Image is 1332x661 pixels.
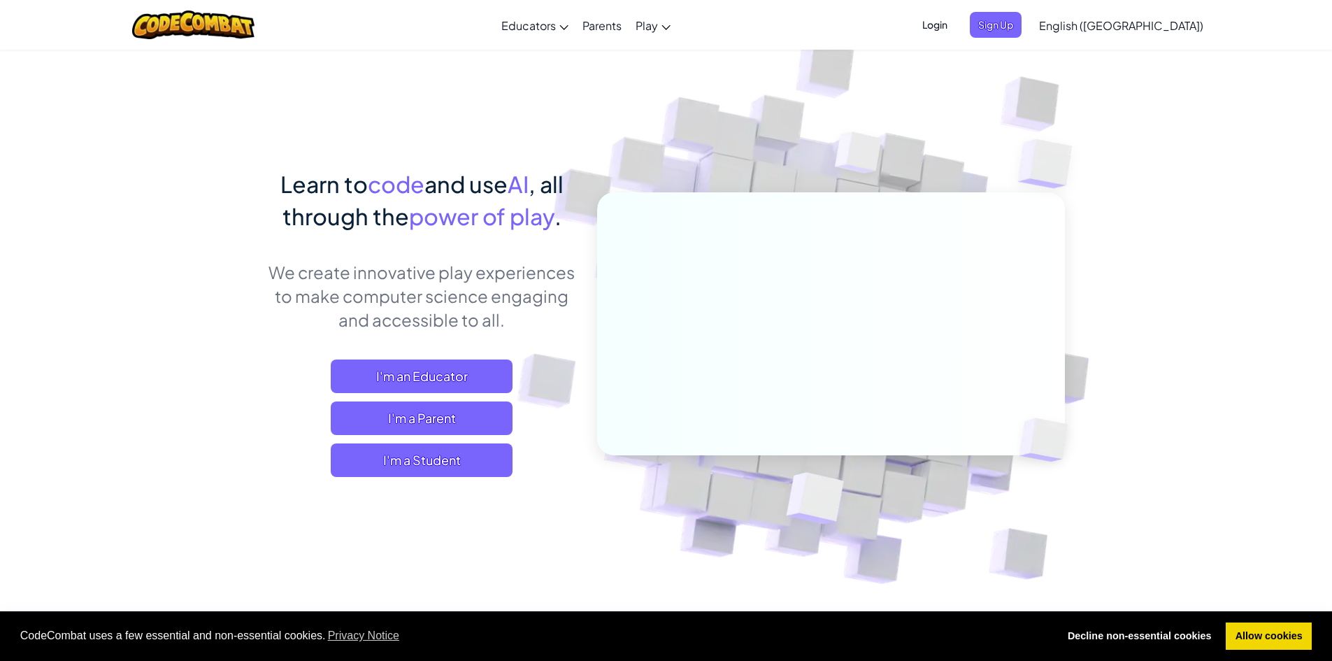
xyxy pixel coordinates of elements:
a: Educators [494,6,575,44]
a: deny cookies [1058,623,1221,651]
span: Educators [501,18,556,33]
a: Parents [575,6,629,44]
img: CodeCombat logo [132,10,255,39]
span: and use [424,170,508,198]
a: learn more about cookies [326,625,402,646]
span: AI [508,170,529,198]
button: Login [914,12,956,38]
p: We create innovative play experiences to make computer science engaging and accessible to all. [268,260,576,332]
a: allow cookies [1226,623,1312,651]
a: Play [629,6,678,44]
span: code [368,170,424,198]
a: I'm an Educator [331,360,513,393]
span: English ([GEOGRAPHIC_DATA]) [1039,18,1203,33]
span: Play [636,18,658,33]
img: Overlap cubes [990,105,1111,223]
img: Overlap cubes [808,104,909,208]
button: I'm a Student [331,443,513,477]
a: I'm a Parent [331,401,513,435]
span: power of play [409,202,554,230]
span: CodeCombat uses a few essential and non-essential cookies. [20,625,1047,646]
span: Learn to [280,170,368,198]
a: English ([GEOGRAPHIC_DATA]) [1032,6,1210,44]
button: Sign Up [970,12,1022,38]
img: Overlap cubes [996,389,1101,491]
span: . [554,202,561,230]
img: Overlap cubes [752,443,877,559]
